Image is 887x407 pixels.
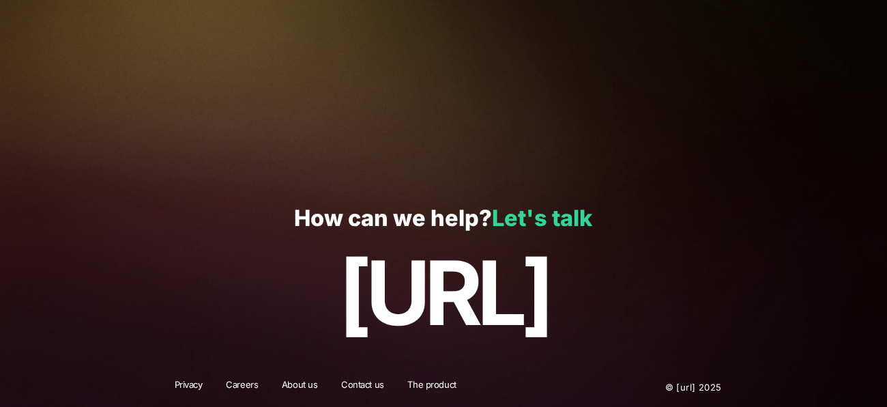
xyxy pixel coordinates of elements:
a: About us [273,378,327,396]
p: How can we help? [29,206,857,231]
a: The product [398,378,465,396]
p: © [URL] 2025 [583,378,722,396]
p: [URL] [29,243,857,343]
a: Let's talk [492,205,592,231]
a: Careers [217,378,267,396]
a: Contact us [332,378,393,396]
a: Privacy [166,378,212,396]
